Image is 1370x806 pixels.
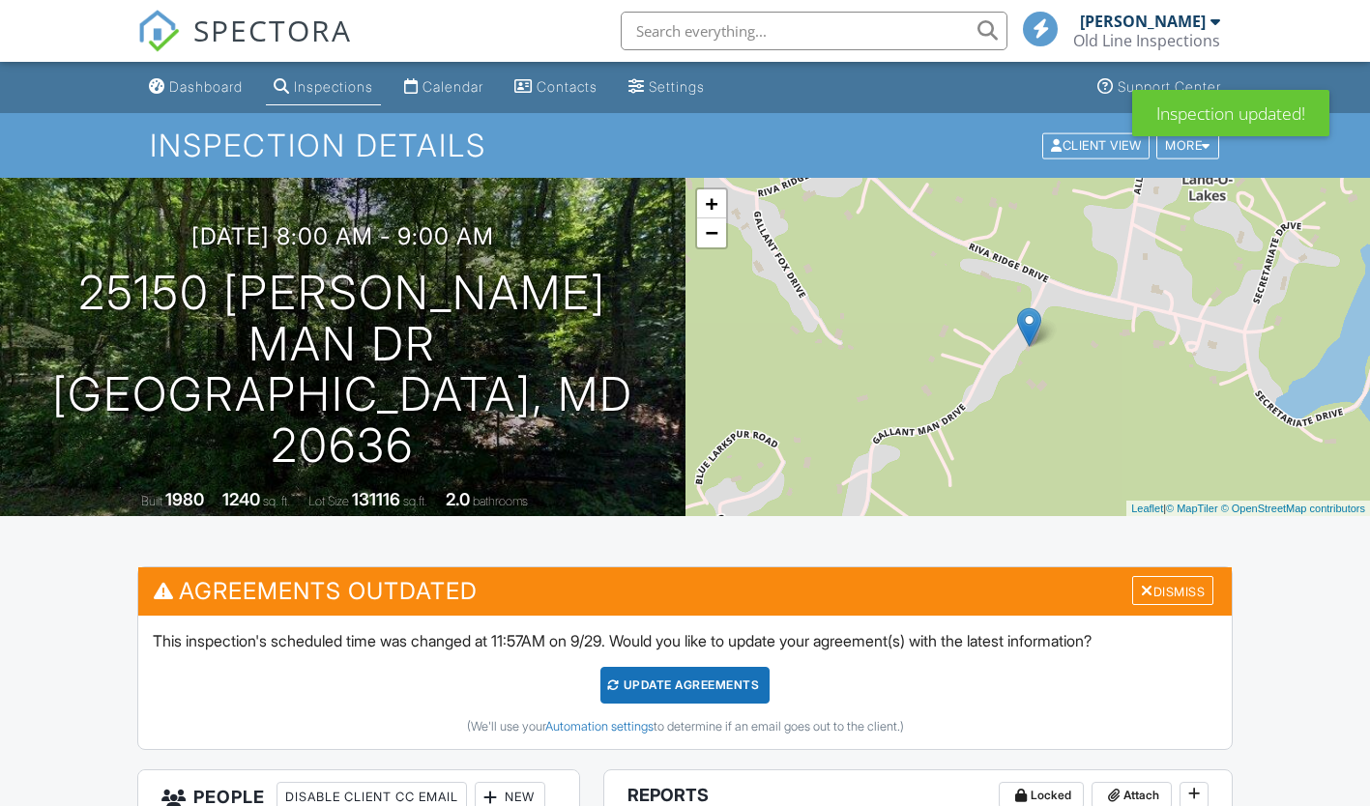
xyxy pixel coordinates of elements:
[153,719,1218,734] div: (We'll use your to determine if an email goes out to the client.)
[150,129,1221,162] h1: Inspection Details
[537,78,598,95] div: Contacts
[31,268,655,472] h1: 25150 [PERSON_NAME] Man Dr [GEOGRAPHIC_DATA], MD 20636
[1221,503,1365,514] a: © OpenStreetMap contributors
[308,494,349,508] span: Lot Size
[1080,12,1206,31] div: [PERSON_NAME]
[1118,78,1221,95] div: Support Center
[1073,31,1220,50] div: Old Line Inspections
[191,223,494,249] h3: [DATE] 8:00 am - 9:00 am
[141,70,250,105] a: Dashboard
[1131,503,1163,514] a: Leaflet
[396,70,491,105] a: Calendar
[600,667,770,704] div: Update Agreements
[697,218,726,247] a: Zoom out
[138,616,1233,749] div: This inspection's scheduled time was changed at 11:57AM on 9/29. Would you like to update your ag...
[621,12,1007,50] input: Search everything...
[1090,70,1229,105] a: Support Center
[1126,501,1370,517] div: |
[1166,503,1218,514] a: © MapTiler
[649,78,705,95] div: Settings
[193,10,352,50] span: SPECTORA
[266,70,381,105] a: Inspections
[169,78,243,95] div: Dashboard
[621,70,713,105] a: Settings
[545,719,654,734] a: Automation settings
[137,10,180,52] img: The Best Home Inspection Software - Spectora
[1132,90,1329,136] div: Inspection updated!
[352,489,400,509] div: 131116
[423,78,483,95] div: Calendar
[1040,137,1154,152] a: Client View
[141,494,162,508] span: Built
[1042,132,1150,158] div: Client View
[137,26,352,67] a: SPECTORA
[507,70,605,105] a: Contacts
[165,489,204,509] div: 1980
[1156,132,1219,158] div: More
[403,494,427,508] span: sq.ft.
[294,78,373,95] div: Inspections
[138,567,1233,615] h3: Agreements Outdated
[473,494,528,508] span: bathrooms
[697,189,726,218] a: Zoom in
[263,494,290,508] span: sq. ft.
[1132,576,1213,606] div: Dismiss
[222,489,260,509] div: 1240
[446,489,470,509] div: 2.0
